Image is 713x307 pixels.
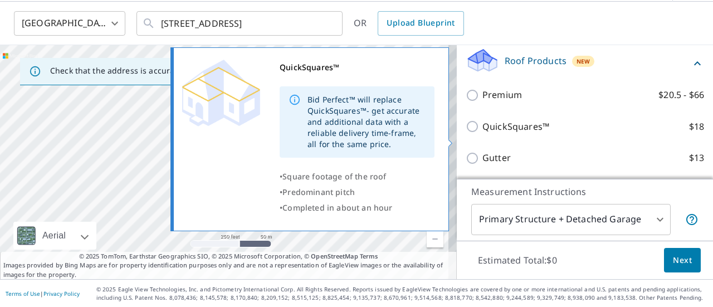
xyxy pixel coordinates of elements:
[280,184,434,200] div: •
[673,254,692,267] span: Next
[482,151,511,165] p: Gutter
[482,120,549,134] p: QuickSquares™
[360,252,378,260] a: Terms
[689,120,704,134] p: $18
[378,11,463,36] a: Upload Blueprint
[482,88,522,102] p: Premium
[282,202,392,213] span: Completed in about an hour
[280,60,434,75] div: QuickSquares™
[307,90,426,154] div: Bid Perfect™ will replace QuickSquares™- get accurate and additional data with a reliable deliver...
[6,290,80,297] p: |
[182,60,260,126] img: Premium
[471,204,671,235] div: Primary Structure + Detached Garage
[664,248,701,273] button: Next
[577,57,590,66] span: New
[39,222,69,250] div: Aerial
[280,200,434,216] div: •
[466,47,704,79] div: Roof ProductsNew
[471,185,699,198] p: Measurement Instructions
[161,8,320,39] input: Search by address or latitude-longitude
[354,11,464,36] div: OR
[280,169,434,184] div: •
[685,213,699,226] span: Your report will include the primary structure and a detached garage if one exists.
[689,151,704,165] p: $13
[311,252,358,260] a: OpenStreetMap
[13,222,96,250] div: Aerial
[427,231,443,247] a: Current Level 17, Zoom Out
[282,171,386,182] span: Square footage of the roof
[14,8,125,39] div: [GEOGRAPHIC_DATA]
[505,54,567,67] p: Roof Products
[282,187,355,197] span: Predominant pitch
[6,290,40,298] a: Terms of Use
[387,16,455,30] span: Upload Blueprint
[658,88,704,102] p: $20.5 - $66
[50,66,371,76] p: Check that the address is accurate, then drag the marker over the correct structure.
[43,290,80,298] a: Privacy Policy
[469,248,566,272] p: Estimated Total: $0
[96,285,707,302] p: © 2025 Eagle View Technologies, Inc. and Pictometry International Corp. All Rights Reserved. Repo...
[79,252,378,261] span: © 2025 TomTom, Earthstar Geographics SIO, © 2025 Microsoft Corporation, ©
